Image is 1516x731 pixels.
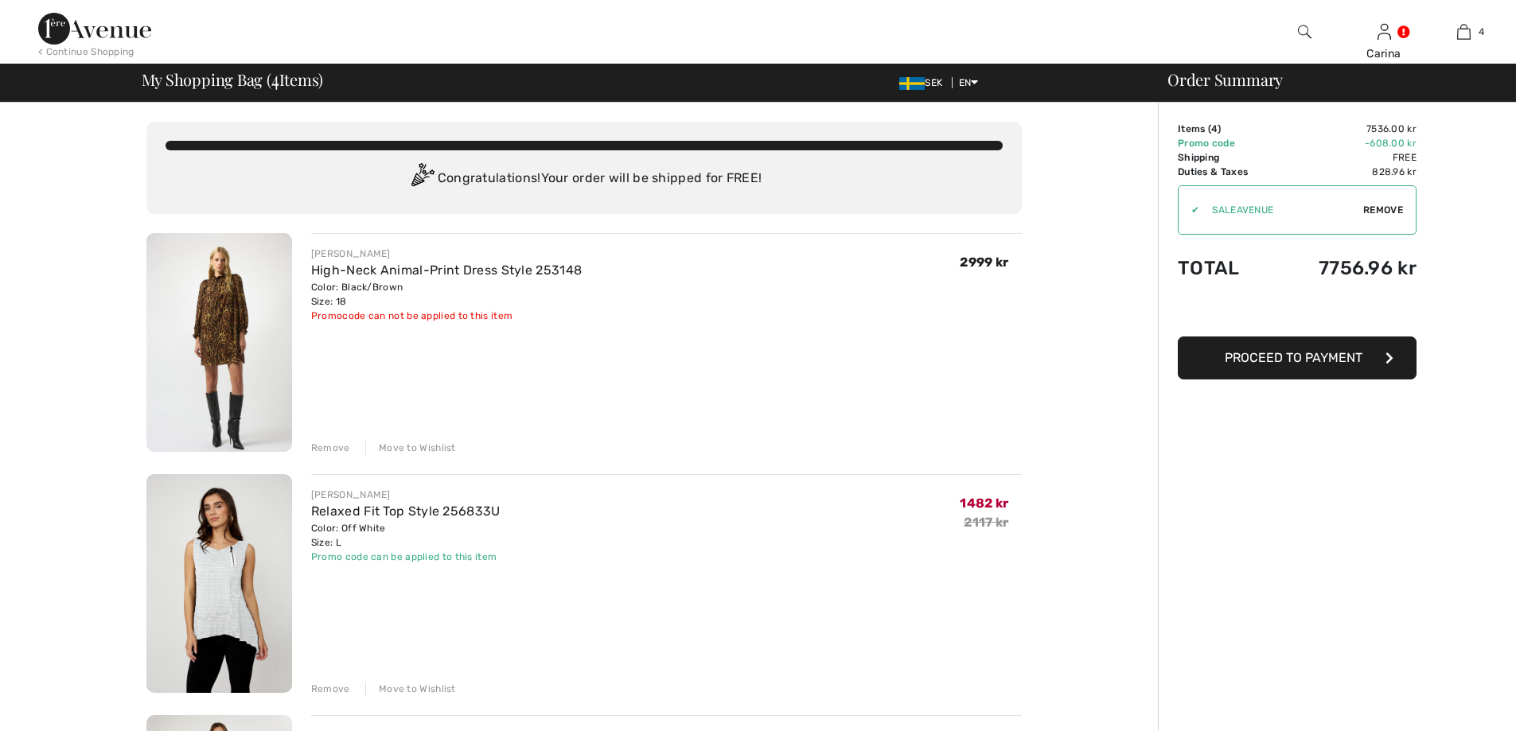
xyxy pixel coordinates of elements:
[1277,150,1417,165] td: Free
[1479,25,1484,39] span: 4
[1277,241,1417,295] td: 7756.96 kr
[1211,123,1218,134] span: 4
[311,262,582,278] a: High-Neck Animal-Print Dress Style 253148
[311,504,501,519] a: Relaxed Fit Top Style 256833U
[899,77,925,90] img: Swedish Frona
[146,474,292,693] img: Relaxed Fit Top Style 256833U
[166,163,1003,195] div: Congratulations! Your order will be shipped for FREE!
[1378,24,1391,39] a: Sign In
[1424,22,1502,41] a: 4
[964,515,1008,530] s: 2117 kr
[1277,122,1417,136] td: 7536.00 kr
[960,255,1008,270] span: 2999 kr
[1178,241,1277,295] td: Total
[146,233,292,452] img: High-Neck Animal-Print Dress Style 253148
[1363,203,1403,217] span: Remove
[959,77,979,88] span: EN
[1378,22,1391,41] img: My Info
[1148,72,1506,87] div: Order Summary
[271,68,279,88] span: 4
[1277,136,1417,150] td: -608.00 kr
[311,280,582,309] div: Color: Black/Brown Size: 18
[1345,45,1423,62] div: Carina
[311,550,501,564] div: Promo code can be applied to this item
[406,163,438,195] img: Congratulation2.svg
[1298,22,1311,41] img: search the website
[38,13,151,45] img: 1ère Avenue
[311,247,582,261] div: [PERSON_NAME]
[1277,165,1417,179] td: 828.96 kr
[1178,136,1277,150] td: Promo code
[960,496,1008,511] span: 1482 kr
[311,441,350,455] div: Remove
[1225,350,1362,365] span: Proceed to Payment
[1178,295,1417,331] iframe: PayPal
[899,77,949,88] span: SEK
[38,45,134,59] div: < Continue Shopping
[1178,165,1277,179] td: Duties & Taxes
[1178,336,1417,379] button: Proceed to Payment
[311,488,501,502] div: [PERSON_NAME]
[311,521,501,550] div: Color: Off White Size: L
[1178,122,1277,136] td: Items ( )
[142,72,324,87] span: My Shopping Bag ( Items)
[1179,203,1199,217] div: ✔
[1457,22,1471,41] img: My Bag
[365,441,456,455] div: Move to Wishlist
[311,682,350,696] div: Remove
[1199,186,1363,234] input: Promo code
[365,682,456,696] div: Move to Wishlist
[1178,150,1277,165] td: Shipping
[311,309,582,323] div: Promocode can not be applied to this item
